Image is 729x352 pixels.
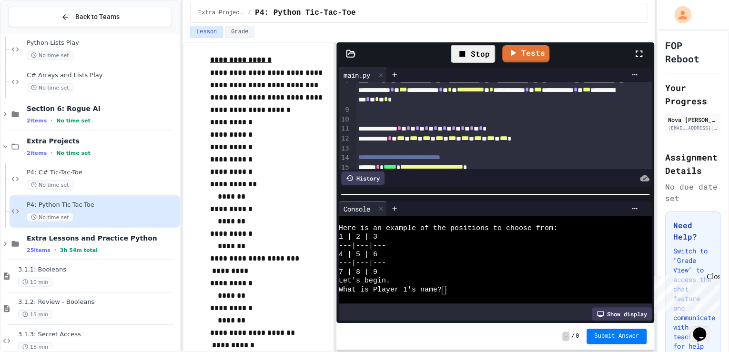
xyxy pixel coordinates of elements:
span: Extra Lessons and Practice Python [27,234,178,242]
span: 3.1.3: Secret Access [18,331,178,339]
span: 4 | 5 | 6 [339,251,377,259]
h2: Your Progress [665,81,720,108]
span: ---|---|--- [339,259,386,268]
span: 1 | 2 | 3 [339,233,377,241]
div: Stop [451,45,495,63]
div: main.py [339,68,387,82]
span: No time set [27,213,73,222]
span: 3.1.1: Booleans [18,266,178,274]
h3: Need Help? [673,220,712,242]
button: Back to Teams [9,7,172,27]
div: main.py [339,70,375,80]
button: Lesson [190,26,223,38]
div: Nova [PERSON_NAME] [668,115,718,124]
span: C# Arrays and Lists Play [27,71,178,80]
div: No due date set [665,181,720,204]
span: 2 items [27,150,47,156]
button: Grade [225,26,254,38]
span: Submit Answer [594,332,639,340]
div: 12 [339,134,351,144]
div: 9 [339,105,351,115]
div: History [341,171,385,185]
span: No time set [27,83,73,92]
span: 15 min [18,310,52,319]
div: 13 [339,144,351,153]
span: / [571,332,575,340]
span: 2 items [27,118,47,124]
div: 10 [339,115,351,124]
div: [EMAIL_ADDRESS][PERSON_NAME][DOMAIN_NAME] [668,124,718,131]
span: 0 [576,332,579,340]
h2: Assignment Details [665,151,720,177]
div: Chat with us now!Close [4,4,66,60]
a: Tests [502,45,549,62]
span: No time set [27,51,73,60]
span: • [51,149,52,157]
span: / [248,9,251,17]
span: 3h 54m total [60,247,98,253]
span: Section 6: Rogue AI [27,104,178,113]
span: Extra Projects [198,9,244,17]
span: • [51,117,52,124]
span: - [562,332,569,341]
span: P4: C# Tic-Tac-Toe [27,169,178,177]
span: No time set [56,150,91,156]
span: 15 min [18,342,52,352]
div: 15 [339,163,351,173]
span: What is Player 1's name? [339,286,442,294]
span: P4: Python Tic-Tac-Toe [255,7,355,19]
span: Back to Teams [75,12,120,22]
iframe: chat widget [650,272,719,313]
span: Python Lists Play [27,39,178,47]
span: Extra Projects [27,137,178,145]
span: No time set [27,181,73,190]
button: Submit Answer [587,329,647,344]
span: No time set [56,118,91,124]
div: Show display [592,307,652,321]
span: Here is an example of the positions to choose from: [339,224,557,233]
h1: FOP Reboot [665,39,720,65]
div: My Account [664,4,694,26]
span: • [54,246,56,254]
div: Console [339,201,387,216]
span: 7 | 8 | 9 [339,268,377,277]
div: 14 [339,153,351,163]
span: 10 min [18,278,52,287]
div: 8 [339,76,351,105]
div: Console [339,204,375,214]
span: 25 items [27,247,51,253]
span: 3.1.2: Review - Booleans [18,298,178,306]
iframe: chat widget [689,314,719,342]
span: Let's begin. [339,277,390,285]
span: P4: Python Tic-Tac-Toe [27,201,178,209]
span: ---|---|--- [339,242,386,251]
div: 11 [339,124,351,134]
